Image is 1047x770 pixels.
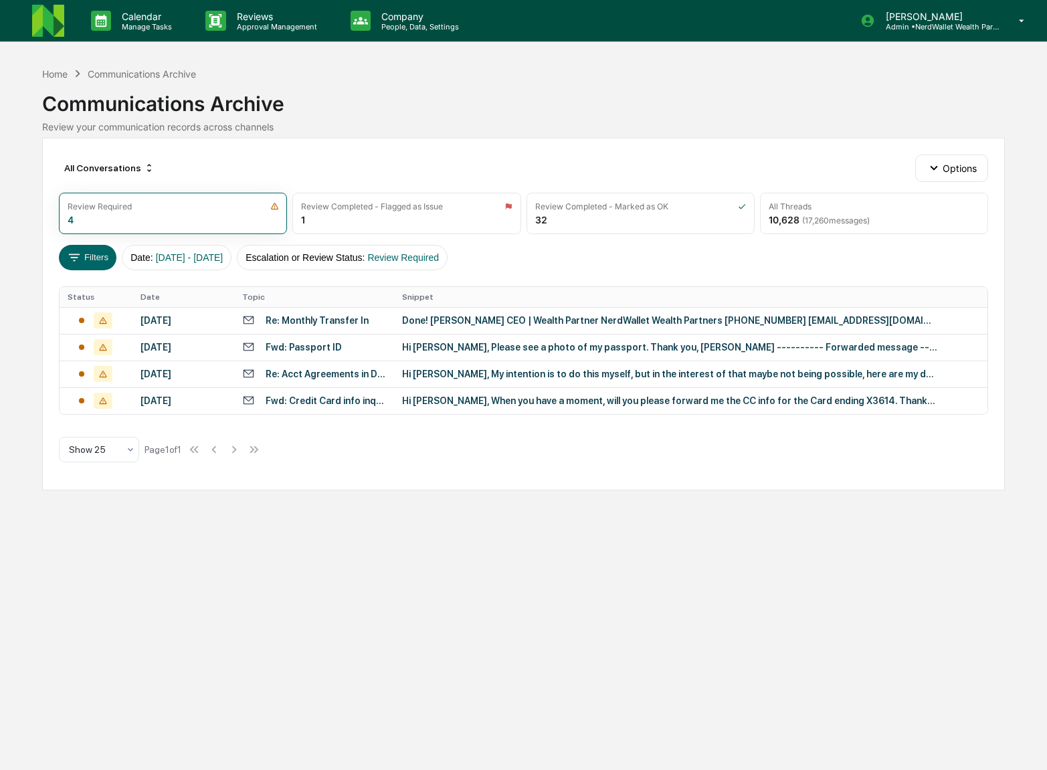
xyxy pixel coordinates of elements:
p: Reviews [226,11,324,22]
div: Review Required [68,201,132,211]
th: Topic [234,287,394,307]
img: logo [32,5,64,37]
button: Escalation or Review Status:Review Required [237,245,448,270]
p: [PERSON_NAME] [875,11,1000,22]
div: Review your communication records across channels [42,121,1006,132]
div: Hi [PERSON_NAME], My intention is to do this myself, but in the interest of that maybe not being ... [402,369,937,379]
div: All Conversations [59,157,160,179]
div: [DATE] [140,342,226,353]
div: Review Completed - Flagged as Issue [301,201,443,211]
button: Filters [59,245,117,270]
p: People, Data, Settings [371,22,466,31]
div: Review Completed - Marked as OK [535,201,668,211]
span: [DATE] - [DATE] [156,252,223,263]
div: Communications Archive [42,81,1006,116]
p: Manage Tasks [111,22,179,31]
div: Page 1 of 1 [145,444,181,455]
p: Admin • NerdWallet Wealth Partners [875,22,1000,31]
div: Communications Archive [88,68,196,80]
div: Home [42,68,68,80]
div: 4 [68,214,74,225]
div: 1 [301,214,305,225]
th: Date [132,287,234,307]
img: icon [738,202,746,211]
div: Done! [PERSON_NAME] CEO | Wealth Partner NerdWallet Wealth Partners [PHONE_NUMBER] [EMAIL_ADDRESS... [402,315,937,326]
img: icon [270,202,279,211]
img: icon [504,202,512,211]
div: Hi [PERSON_NAME], Please see a photo of my passport. Thank you, [PERSON_NAME] ---------- Forwarde... [402,342,937,353]
div: Fwd: Credit Card info inquiry [266,395,386,406]
span: Review Required [367,252,439,263]
div: Fwd: Passport ID [266,342,342,353]
span: ( 17,260 messages) [802,215,870,225]
div: All Threads [769,201,812,211]
div: 32 [535,214,547,225]
button: Options [915,155,988,181]
th: Snippet [394,287,988,307]
th: Status [60,287,132,307]
div: [DATE] [140,395,226,406]
p: Company [371,11,466,22]
div: Re: Acct Agreements in DocuSign [266,369,386,379]
div: Hi [PERSON_NAME], When you have a moment, will you please forward me the CC info for the Card end... [402,395,937,406]
div: [DATE] [140,315,226,326]
button: Date:[DATE] - [DATE] [122,245,231,270]
p: Approval Management [226,22,324,31]
div: Re: Monthly Transfer In [266,315,369,326]
div: [DATE] [140,369,226,379]
div: 10,628 [769,214,870,225]
iframe: Open customer support [1004,726,1040,762]
p: Calendar [111,11,179,22]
